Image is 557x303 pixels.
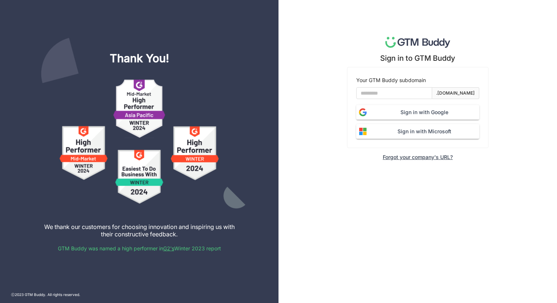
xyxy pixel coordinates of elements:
[385,37,451,48] img: logo
[383,154,453,160] div: Forgot your company's URL?
[356,76,479,84] div: Your GTM Buddy subdomain
[356,124,479,139] button: Sign in with Microsoft
[380,54,455,63] div: Sign in to GTM Buddy
[163,245,174,251] a: G2's
[436,90,475,97] div: .[DOMAIN_NAME]
[356,105,479,120] button: Sign in with Google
